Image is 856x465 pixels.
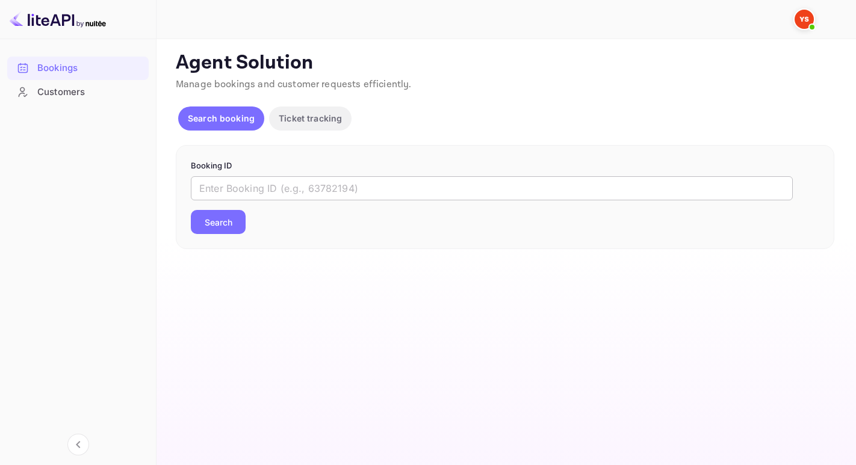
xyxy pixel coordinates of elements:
a: Bookings [7,57,149,79]
img: LiteAPI logo [10,10,106,29]
a: Customers [7,81,149,103]
button: Collapse navigation [67,434,89,455]
span: Manage bookings and customer requests efficiently. [176,78,412,91]
div: Customers [7,81,149,104]
div: Customers [37,85,143,99]
button: Search [191,210,246,234]
div: Bookings [7,57,149,80]
p: Search booking [188,112,255,125]
input: Enter Booking ID (e.g., 63782194) [191,176,793,200]
img: Yandex Support [795,10,814,29]
p: Ticket tracking [279,112,342,125]
p: Agent Solution [176,51,834,75]
p: Booking ID [191,160,819,172]
div: Bookings [37,61,143,75]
